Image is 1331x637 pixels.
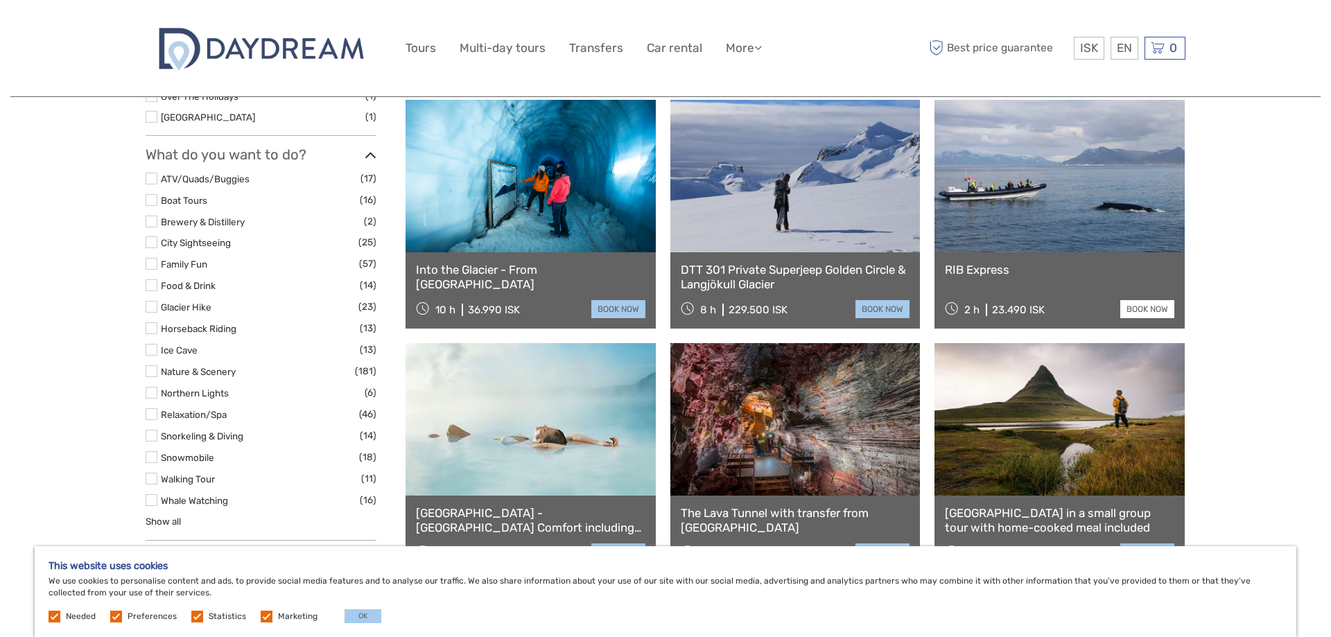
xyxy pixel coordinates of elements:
[365,385,376,401] span: (6)
[1111,37,1138,60] div: EN
[360,171,376,186] span: (17)
[360,492,376,508] span: (16)
[435,304,455,316] span: 10 h
[355,363,376,379] span: (181)
[681,263,910,291] a: DTT 301 Private Superjeep Golden Circle & Langjökull Glacier
[360,320,376,336] span: (13)
[945,506,1174,534] a: [GEOGRAPHIC_DATA] in a small group tour with home-cooked meal included
[49,560,1282,572] h5: This website uses cookies
[161,495,228,506] a: Whale Watching
[361,471,376,487] span: (11)
[161,473,215,485] a: Walking Tour
[460,38,546,58] a: Multi-day tours
[681,506,910,534] a: The Lava Tunnel with transfer from [GEOGRAPHIC_DATA]
[855,543,910,561] a: book now
[647,38,702,58] a: Car rental
[729,304,788,316] div: 229.500 ISK
[700,304,716,316] span: 8 h
[925,37,1070,60] span: Best price guarantee
[161,216,245,227] a: Brewery & Distillery
[359,406,376,422] span: (46)
[161,452,214,463] a: Snowmobile
[468,304,520,316] div: 36.990 ISK
[161,237,231,248] a: City Sightseeing
[992,304,1045,316] div: 23.490 ISK
[726,38,762,58] a: More
[146,516,181,527] a: Show all
[19,24,157,35] p: We're away right now. Please check back later!
[945,263,1174,277] a: RIB Express
[358,299,376,315] span: (23)
[161,323,236,334] a: Horseback Riding
[161,195,207,206] a: Boat Tours
[161,387,229,399] a: Northern Lights
[569,38,623,58] a: Transfers
[345,609,381,623] button: OK
[360,277,376,293] span: (14)
[128,611,177,622] label: Preferences
[66,611,96,622] label: Needed
[1120,543,1174,561] a: book now
[35,546,1296,637] div: We use cookies to personalise content and ads, to provide social media features and to analyse ou...
[161,112,255,123] a: [GEOGRAPHIC_DATA]
[1167,41,1179,55] span: 0
[161,173,250,184] a: ATV/Quads/Buggies
[359,256,376,272] span: (57)
[360,342,376,358] span: (13)
[161,280,216,291] a: Food & Drink
[161,409,227,420] a: Relaxation/Spa
[359,449,376,465] span: (18)
[406,38,436,58] a: Tours
[360,428,376,444] span: (14)
[360,192,376,208] span: (16)
[161,302,211,313] a: Glacier Hike
[146,146,376,163] h3: What do you want to do?
[364,213,376,229] span: (2)
[146,19,376,77] img: 2722-c67f3ee1-da3f-448a-ae30-a82a1b1ec634_logo_big.jpg
[209,611,246,622] label: Statistics
[1080,41,1098,55] span: ISK
[416,506,645,534] a: [GEOGRAPHIC_DATA] - [GEOGRAPHIC_DATA] Comfort including admission
[855,300,910,318] a: book now
[1120,300,1174,318] a: book now
[591,543,645,561] a: book now
[365,109,376,125] span: (1)
[159,21,176,38] button: Open LiveChat chat widget
[591,300,645,318] a: book now
[358,234,376,250] span: (25)
[278,611,317,622] label: Marketing
[161,91,238,102] a: Over The Holidays
[161,259,207,270] a: Family Fun
[161,366,236,377] a: Nature & Scenery
[161,344,198,356] a: Ice Cave
[416,263,645,291] a: Into the Glacier - From [GEOGRAPHIC_DATA]
[964,304,980,316] span: 2 h
[161,430,243,442] a: Snorkeling & Diving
